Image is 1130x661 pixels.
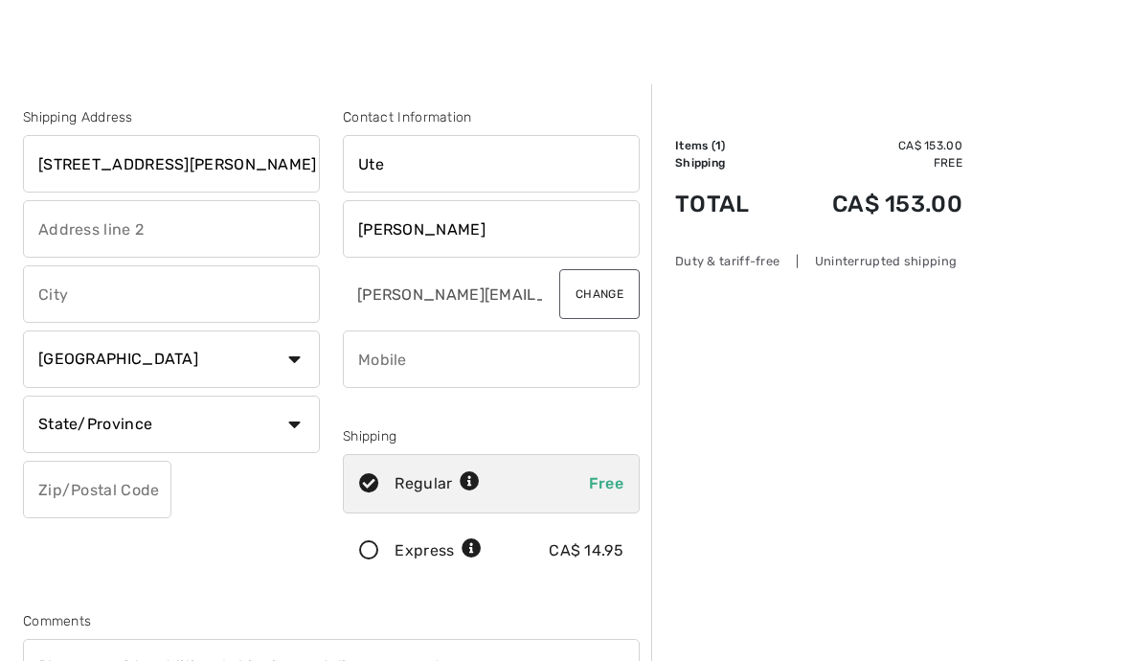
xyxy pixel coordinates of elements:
input: Last name [343,200,640,258]
input: First name [343,135,640,193]
div: Duty & tariff-free | Uninterrupted shipping [675,252,962,270]
span: 1 [715,139,721,152]
div: Comments [23,611,640,631]
div: Regular [395,472,480,495]
td: Free [780,154,962,171]
td: Total [675,171,780,237]
td: CA$ 153.00 [780,171,962,237]
div: Contact Information [343,107,640,127]
span: Free [589,474,623,492]
div: Shipping Address [23,107,320,127]
input: E-mail [343,265,544,323]
input: Address line 1 [23,135,320,193]
td: Shipping [675,154,780,171]
input: City [23,265,320,323]
td: Items ( ) [675,137,780,154]
button: Change [559,269,640,319]
td: CA$ 153.00 [780,137,962,154]
input: Address line 2 [23,200,320,258]
input: Zip/Postal Code [23,461,171,518]
input: Mobile [343,330,640,388]
div: Express [395,539,482,562]
div: Shipping [343,426,640,446]
div: CA$ 14.95 [549,539,623,562]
